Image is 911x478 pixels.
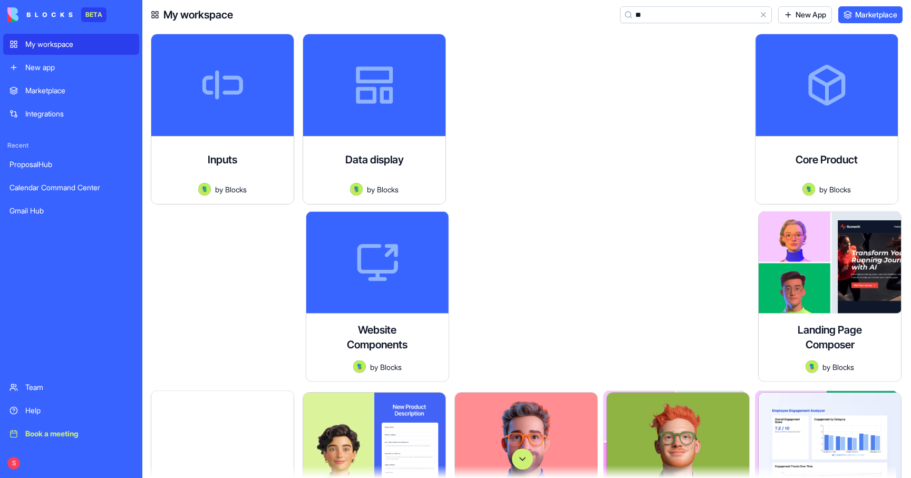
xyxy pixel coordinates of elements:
[7,7,73,22] img: logo
[7,457,20,470] span: S
[3,141,139,150] span: Recent
[215,184,223,195] span: by
[7,7,106,22] a: BETA
[25,85,133,96] div: Marketplace
[838,6,903,23] a: Marketplace
[25,382,133,393] div: Team
[208,152,237,167] h4: Inputs
[25,405,133,416] div: Help
[606,34,750,204] a: Website ComponentsAvatarbyBlocks
[3,423,139,444] a: Book a meeting
[512,448,533,470] button: Scroll to bottom
[3,177,139,198] a: Calendar Command Center
[3,80,139,101] a: Marketplace
[3,103,139,124] a: Integrations
[225,184,247,195] span: Blocks
[198,183,211,196] img: Avatar
[367,184,375,195] span: by
[3,400,139,421] a: Help
[25,62,133,73] div: New app
[3,34,139,55] a: My workspace
[25,109,133,119] div: Integrations
[151,34,294,204] a: InputsAvatarbyBlocks
[345,152,404,167] h4: Data display
[454,34,598,204] a: Core ProductAvatarbyBlocks
[9,159,133,170] div: ProposalHub
[25,428,133,439] div: Book a meeting
[163,7,233,22] h4: My workspace
[3,57,139,78] a: New app
[3,200,139,221] a: Gmail Hub
[9,182,133,193] div: Calendar Command Center
[81,7,106,22] div: BETA
[350,183,363,196] img: Avatar
[377,184,399,195] span: Blocks
[9,206,133,216] div: Gmail Hub
[25,39,133,50] div: My workspace
[3,154,139,175] a: ProposalHub
[778,6,832,23] a: New App
[3,377,139,398] a: Team
[758,34,902,204] a: Landing Page ComposerAvatarbyBlocks
[303,34,446,204] a: Data displayAvatarbyBlocks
